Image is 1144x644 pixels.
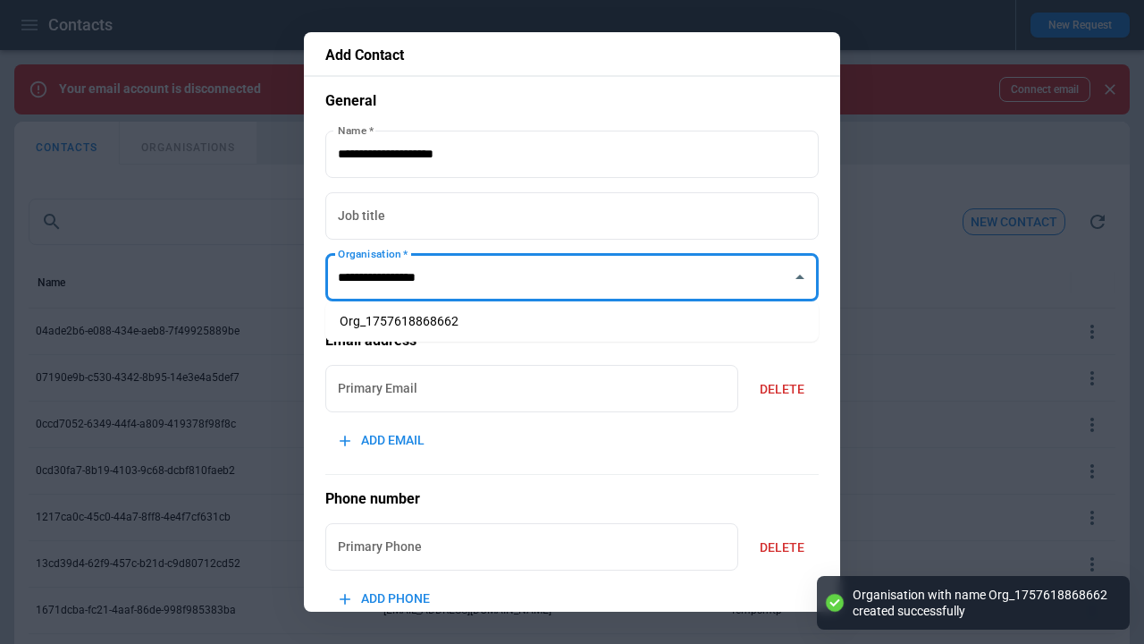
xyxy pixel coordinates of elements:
p: Add Contact [325,47,819,64]
button: ADD EMAIL [325,421,439,460]
label: Organisation [338,246,408,261]
button: DELETE [745,529,819,567]
button: Close [787,265,812,290]
div: Organisation with name Org_1757618868662 created successfully [853,587,1112,619]
button: ADD PHONE [325,580,444,618]
label: Name [338,123,374,138]
h5: Phone number [325,489,819,509]
h5: General [325,91,819,111]
button: DELETE [745,370,819,409]
li: Org_1757618868662 [325,309,819,335]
